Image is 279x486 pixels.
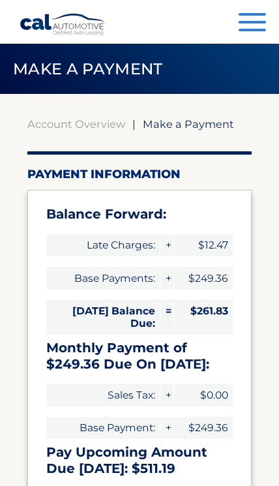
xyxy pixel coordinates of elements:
[174,267,233,290] span: $249.36
[143,117,234,130] span: Make a Payment
[46,206,233,222] h3: Balance Forward:
[174,234,233,257] span: $12.47
[46,299,160,335] span: [DATE] Balance Due:
[46,444,233,476] h3: Pay Upcoming Amount Due [DATE]: $511.19
[46,234,160,257] span: Late Charges:
[160,267,173,290] span: +
[27,117,125,130] a: Account Overview
[160,234,173,257] span: +
[46,384,160,406] span: Sales Tax:
[160,417,173,440] span: +
[239,13,266,35] button: Menu
[20,13,106,36] a: Cal Automotive
[46,267,160,290] span: Base Payments:
[46,340,233,372] h3: Monthly Payment of $249.36 Due On [DATE]:
[160,299,173,335] span: =
[174,384,233,406] span: $0.00
[174,417,233,440] span: $249.36
[27,167,252,181] h2: Payment Information
[132,117,136,130] span: |
[46,417,160,440] span: Base Payment:
[160,384,173,406] span: +
[13,59,162,78] span: Make a Payment
[174,299,233,335] span: $261.83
